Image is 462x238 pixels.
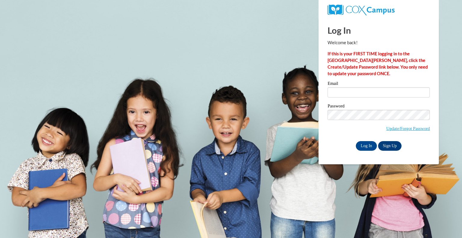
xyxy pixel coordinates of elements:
input: Log In [356,141,377,151]
a: Sign Up [378,141,402,151]
label: Email [328,81,430,87]
a: COX Campus [328,7,395,12]
label: Password [328,104,430,110]
a: Update/Forgot Password [386,126,430,131]
img: COX Campus [328,5,395,15]
strong: If this is your FIRST TIME logging in to the [GEOGRAPHIC_DATA][PERSON_NAME], click the Create/Upd... [328,51,428,76]
h1: Log In [328,24,430,36]
p: Welcome back! [328,39,430,46]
